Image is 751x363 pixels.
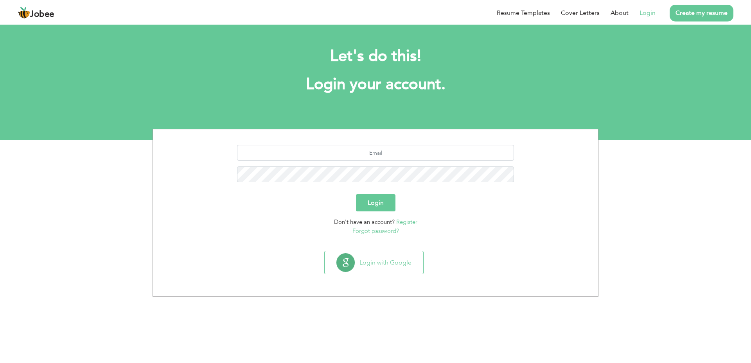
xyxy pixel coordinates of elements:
[334,218,395,226] span: Don't have an account?
[352,227,399,235] a: Forgot password?
[164,46,587,66] h2: Let's do this!
[640,8,656,18] a: Login
[561,8,600,18] a: Cover Letters
[497,8,550,18] a: Resume Templates
[396,218,417,226] a: Register
[611,8,629,18] a: About
[30,10,54,19] span: Jobee
[356,194,395,211] button: Login
[325,251,423,274] button: Login with Google
[670,5,733,21] a: Create my resume
[237,145,514,161] input: Email
[164,74,587,95] h1: Login your account.
[18,7,30,19] img: jobee.io
[18,7,54,19] a: Jobee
